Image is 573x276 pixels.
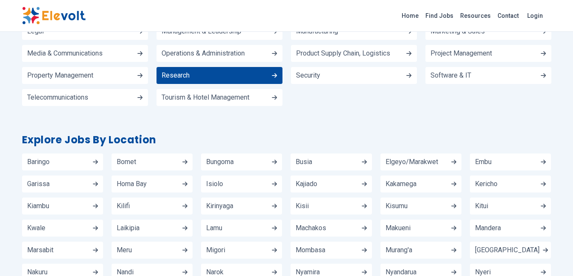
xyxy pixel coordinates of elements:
span: Research [162,72,190,79]
span: Elgeyo/Marakwet [386,159,438,165]
a: Product Supply Chain, Logistics [291,45,417,62]
a: Research [157,67,282,84]
a: Busia [291,153,372,170]
span: Murang'a [386,247,412,254]
span: Nyamira [296,269,320,276]
span: Kwale [27,225,45,231]
span: Operations & Administration [162,50,245,57]
span: Laikipia [117,225,140,231]
a: Garissa [22,176,103,192]
span: Property Management [27,72,93,79]
span: Narok [206,269,224,276]
a: Homa Bay [112,176,193,192]
a: Project Management [425,45,551,62]
a: Resources [457,9,494,22]
span: Kisumu [386,203,408,209]
a: Find Jobs [422,9,457,22]
a: Operations & Administration [157,45,282,62]
span: Mandera [475,225,501,231]
span: Product Supply Chain, Logistics [296,50,390,57]
a: Kisii [291,198,372,215]
span: Kericho [475,181,498,187]
a: Tourism & Hotel Management [157,89,282,106]
a: Elgeyo/Marakwet [380,153,461,170]
span: Bomet [117,159,136,165]
span: Kakamega [386,181,416,187]
a: Kajiado [291,176,372,192]
span: Kirinyaga [206,203,233,209]
span: Software & IT [430,72,471,79]
span: Homa Bay [117,181,147,187]
span: Bungoma [206,159,234,165]
a: Telecommunications [22,89,148,106]
span: Garissa [27,181,50,187]
a: Mombasa [291,242,372,259]
span: Kisii [296,203,309,209]
a: Baringo [22,153,103,170]
a: Property Management [22,67,148,84]
span: Migori [206,247,225,254]
a: Kirinyaga [201,198,282,215]
a: Embu [470,153,551,170]
a: Kitui [470,198,551,215]
a: Murang'a [380,242,461,259]
a: Home [398,9,422,22]
span: Embu [475,159,492,165]
span: Kajiado [296,181,317,187]
a: Laikipia [112,220,193,237]
span: Nandi [117,269,134,276]
a: Bungoma [201,153,282,170]
span: Media & Communications [27,50,103,57]
span: Makueni [386,225,411,231]
a: Media & Communications [22,45,148,62]
a: Kiambu [22,198,103,215]
a: Meru [112,242,193,259]
a: Makueni [380,220,461,237]
span: Mombasa [296,247,325,254]
span: [GEOGRAPHIC_DATA] [475,247,539,254]
a: Contact [494,9,522,22]
span: Marsabit [27,247,53,254]
span: Kilifi [117,203,130,209]
span: Lamu [206,225,222,231]
span: Nyeri [475,269,491,276]
span: Telecommunications [27,94,88,101]
a: [GEOGRAPHIC_DATA] [470,242,551,259]
span: Management & Leadership [162,28,241,35]
span: Tourism & Hotel Management [162,94,249,101]
span: Kitui [475,203,488,209]
span: Nakuru [27,269,48,276]
a: Software & IT [425,67,551,84]
span: Nyandarua [386,269,416,276]
a: Security [291,67,417,84]
a: Kwale [22,220,103,237]
span: Isiolo [206,181,223,187]
iframe: Chat Widget [531,235,573,276]
img: Elevolt [22,7,86,25]
span: Busia [296,159,312,165]
span: Project Management [430,50,492,57]
span: Security [296,72,320,79]
a: Machakos [291,220,372,237]
span: Manufacturing [296,28,338,35]
a: Kisumu [380,198,461,215]
a: Isiolo [201,176,282,192]
a: Lamu [201,220,282,237]
a: Kericho [470,176,551,192]
a: Login [522,7,548,24]
a: Kilifi [112,198,193,215]
span: Legal [27,28,44,35]
a: Mandera [470,220,551,237]
a: Marsabit [22,242,103,259]
span: Baringo [27,159,50,165]
a: Bomet [112,153,193,170]
span: Kiambu [27,203,49,209]
span: Marketing & Sales [430,28,485,35]
a: Migori [201,242,282,259]
h2: Explore Jobs By Location [22,133,551,147]
span: Machakos [296,225,326,231]
a: Kakamega [380,176,461,192]
span: Meru [117,247,132,254]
